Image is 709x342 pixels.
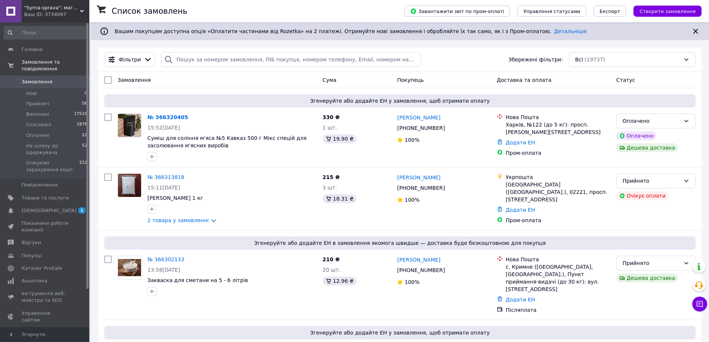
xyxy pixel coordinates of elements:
div: Оплачено [623,117,680,125]
span: 210 ₴ [323,256,340,262]
div: Харків, №122 (до 5 кг): просп. [PERSON_NAME][STREET_ADDRESS] [506,121,610,136]
span: Доставка та оплата [497,77,552,83]
div: Нова Пошта [506,256,610,263]
span: На шляху до одержувача [26,143,82,156]
div: Очікує оплати [616,191,669,200]
button: Експорт [594,6,626,17]
span: 215 ₴ [323,174,340,180]
div: 12.96 ₴ [323,277,357,285]
span: Згенеруйте або додайте ЕН в замовлення якомога швидше — доставка буде безкоштовною для покупця [107,239,693,247]
div: 19.90 ₴ [323,134,357,143]
span: 100% [405,197,419,203]
a: № 366320405 [147,114,188,120]
span: Скасовані [26,121,51,128]
span: 1 [78,207,86,214]
div: [PHONE_NUMBER] [396,183,446,193]
span: Замовлення [118,77,151,83]
button: Створити замовлення [633,6,702,17]
span: Головна [22,46,42,53]
span: Відгуки [22,239,41,246]
div: Дешева доставка [616,143,678,152]
input: Пошук [4,26,88,39]
a: Створити замовлення [626,8,702,14]
span: Замовлення та повідомлення [22,59,89,72]
a: 2 товара у замовленні [147,217,209,223]
button: Чат з покупцем [692,297,707,311]
span: Завантажити звіт по пром-оплаті [410,8,504,15]
div: Дешева доставка [616,274,678,282]
span: 1876 [77,121,87,128]
span: 15:11[DATE] [147,185,180,191]
span: Експорт [600,9,620,14]
a: Фото товару [118,256,141,279]
a: [PERSON_NAME] [397,256,440,263]
button: Управління статусами [517,6,586,17]
span: Інструменти веб-майстра та SEO [22,290,69,304]
span: Показники роботи компанії [22,220,69,233]
div: Прийнято [623,259,680,267]
button: Завантажити звіт по пром-оплаті [404,6,510,17]
span: 3 шт. [323,185,337,191]
span: Cума [323,77,336,83]
span: 15:52[DATE] [147,125,180,131]
div: с. Кримне ([GEOGRAPHIC_DATA], [GEOGRAPHIC_DATA].), Пункт приймання-видачі (до 30 кг): вул. [STREE... [506,263,610,293]
span: [DEMOGRAPHIC_DATA] [22,207,77,214]
span: Згенеруйте або додайте ЕН у замовлення, щоб отримати оплату [107,329,693,336]
span: Покупець [397,77,424,83]
a: [PERSON_NAME] [397,174,440,181]
span: 0 [84,90,87,97]
span: 52 [82,143,87,156]
span: Управління сайтом [22,310,69,323]
span: Створити замовлення [639,9,696,14]
div: Ваш ID: 3734097 [24,11,89,18]
span: Повідомлення [22,182,58,188]
a: [PERSON_NAME] 1 кг [147,195,203,201]
span: Статус [616,77,635,83]
span: Управління статусами [523,9,580,14]
div: [GEOGRAPHIC_DATA] ([GEOGRAPHIC_DATA].), 02221, просп. [STREET_ADDRESS] [506,181,610,203]
span: Фільтри [119,56,141,63]
div: 18.31 ₴ [323,194,357,203]
span: 1 шт. [323,125,337,131]
div: Пром-оплата [506,217,610,224]
span: Каталог ProSale [22,265,62,272]
div: [PHONE_NUMBER] [396,123,446,133]
a: № 366313818 [147,174,184,180]
span: Товари та послуги [22,195,69,201]
a: № 366302133 [147,256,184,262]
img: Фото товару [118,259,141,277]
span: Прийняті [26,100,49,107]
span: Вашим покупцям доступна опція «Оплатити частинами від Rozetka» на 2 платежі. Отримуйте нові замов... [115,28,587,34]
span: 13:58[DATE] [147,267,180,273]
a: Закваска для сметани на 5 - 6 літрів [147,277,248,283]
span: Збережені фільтри: [508,56,563,63]
div: Прийнято [623,177,680,185]
div: Нова Пошта [506,114,610,121]
span: 22 [82,132,87,139]
span: 56 [82,100,87,107]
div: Пром-оплата [506,149,610,157]
div: Укрпошта [506,173,610,181]
input: Пошук за номером замовлення, ПІБ покупця, номером телефону, Email, номером накладної [161,52,421,67]
span: Виконані [26,111,49,118]
a: [PERSON_NAME] [397,114,440,121]
div: Оплачено [616,131,657,140]
span: Очікуємо зарахування кошт [26,160,79,173]
a: Суміш для соління м'яса №5 Кавказ 500 г Мікс спецій для засолювання м'ясних виробів [147,135,307,148]
span: Аналітика [22,278,47,284]
a: Детальніше [554,28,587,34]
span: Оплачені [26,132,49,139]
span: 17519 [74,111,87,118]
img: Фото товару [118,174,141,197]
img: Фото товару [118,114,141,137]
h1: Список замовлень [112,7,187,16]
a: Додати ЕН [506,297,535,303]
span: 330 ₴ [323,114,340,120]
div: [PHONE_NUMBER] [396,265,446,275]
span: 100% [405,137,419,143]
a: Додати ЕН [506,140,535,146]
